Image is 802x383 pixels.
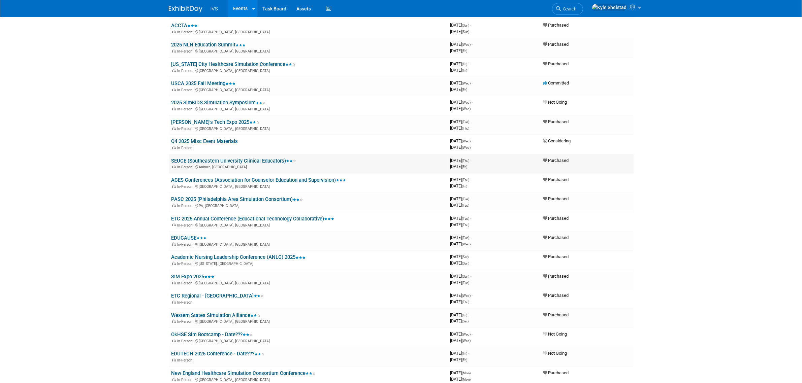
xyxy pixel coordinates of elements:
span: [DATE] [450,119,472,124]
span: - [471,196,472,201]
span: (Fri) [462,62,468,66]
span: (Wed) [462,339,471,343]
span: (Sat) [462,255,469,259]
div: Auburn, [GEOGRAPHIC_DATA] [171,164,445,169]
span: [DATE] [450,299,470,304]
span: - [469,312,470,317]
span: (Mon) [462,378,471,381]
a: USCA 2025 Fall Meeting [171,80,236,86]
span: (Wed) [462,43,471,46]
img: In-Person Event [172,319,176,323]
span: Purchased [543,158,569,163]
div: [GEOGRAPHIC_DATA], [GEOGRAPHIC_DATA] [171,280,445,285]
a: New England Healthcare Simulation Consortium Conference [171,370,316,376]
a: PASC 2025 (Philadelphia Area Simulation Consortium) [171,196,303,202]
span: - [472,42,473,47]
span: - [469,351,470,356]
img: In-Person Event [172,378,176,381]
span: In-Person [178,300,195,305]
span: [DATE] [450,164,468,169]
img: In-Person Event [172,358,176,361]
span: Not Going [543,100,567,105]
span: (Sun) [462,262,470,265]
span: [DATE] [450,183,468,188]
span: (Tue) [462,281,470,285]
img: In-Person Event [172,281,176,284]
span: [DATE] [450,235,472,240]
a: SIM Expo 2025 [171,274,215,280]
div: [GEOGRAPHIC_DATA], [GEOGRAPHIC_DATA] [171,183,445,189]
span: - [469,61,470,66]
span: In-Person [178,184,195,189]
img: In-Person Event [172,242,176,246]
span: In-Person [178,281,195,285]
span: (Fri) [462,69,468,72]
img: In-Person Event [172,165,176,168]
span: In-Person [178,30,195,34]
a: [PERSON_NAME]'s Tech Expo 2025 [171,119,260,125]
div: [GEOGRAPHIC_DATA], [GEOGRAPHIC_DATA] [171,106,445,111]
img: In-Person Event [172,204,176,207]
span: Purchased [543,293,569,298]
span: (Thu) [462,300,470,304]
span: [DATE] [450,138,473,143]
span: [DATE] [450,332,473,337]
span: (Sun) [462,30,470,34]
span: [DATE] [450,42,473,47]
span: In-Person [178,223,195,228]
img: In-Person Event [172,30,176,33]
span: Search [561,6,577,11]
span: In-Person [178,204,195,208]
span: - [472,80,473,85]
span: [DATE] [450,61,470,66]
a: SEUCE (Southeastern University Clinical Educators) [171,158,296,164]
span: Purchased [543,235,569,240]
span: [DATE] [450,80,473,85]
span: [DATE] [450,280,470,285]
span: In-Person [178,319,195,324]
span: [DATE] [450,196,472,201]
div: [GEOGRAPHIC_DATA], [GEOGRAPHIC_DATA] [171,126,445,131]
img: In-Person Event [172,262,176,265]
a: 2025 SimKIDS Simulation Symposium [171,100,266,106]
span: (Mon) [462,371,471,375]
a: Search [552,3,583,15]
span: - [471,119,472,124]
span: Purchased [543,274,569,279]
span: [DATE] [450,23,472,28]
img: In-Person Event [172,300,176,304]
span: Considering [543,138,571,143]
span: Not Going [543,332,567,337]
span: - [470,254,471,259]
span: - [472,138,473,143]
span: - [471,158,472,163]
span: Purchased [543,216,569,221]
span: [DATE] [450,158,472,163]
span: [DATE] [450,177,472,182]
span: [DATE] [450,222,470,227]
span: (Sun) [462,24,470,27]
span: [DATE] [450,274,472,279]
a: Q4 2025 Misc Event Materials [171,138,238,144]
span: [DATE] [450,203,470,208]
a: EDUTECH 2025 Conference - Date??? [171,351,265,357]
div: [GEOGRAPHIC_DATA], [GEOGRAPHIC_DATA] [171,48,445,54]
img: Kyle Shelstad [592,4,627,11]
span: (Tue) [462,120,470,124]
span: - [472,370,473,375]
span: (Wed) [462,107,471,111]
span: (Tue) [462,204,470,207]
div: [GEOGRAPHIC_DATA], [GEOGRAPHIC_DATA] [171,338,445,343]
span: (Tue) [462,197,470,201]
a: ACCTA [171,23,198,29]
span: (Tue) [462,236,470,240]
span: [DATE] [450,260,470,266]
span: In-Person [178,358,195,362]
span: (Fri) [462,49,468,53]
a: ETC Regional - [GEOGRAPHIC_DATA] [171,293,264,299]
img: In-Person Event [172,69,176,72]
span: IVS [211,6,218,11]
img: ExhibitDay [169,6,202,12]
span: (Fri) [462,313,468,317]
a: 2025 NLN Education Summit [171,42,246,48]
